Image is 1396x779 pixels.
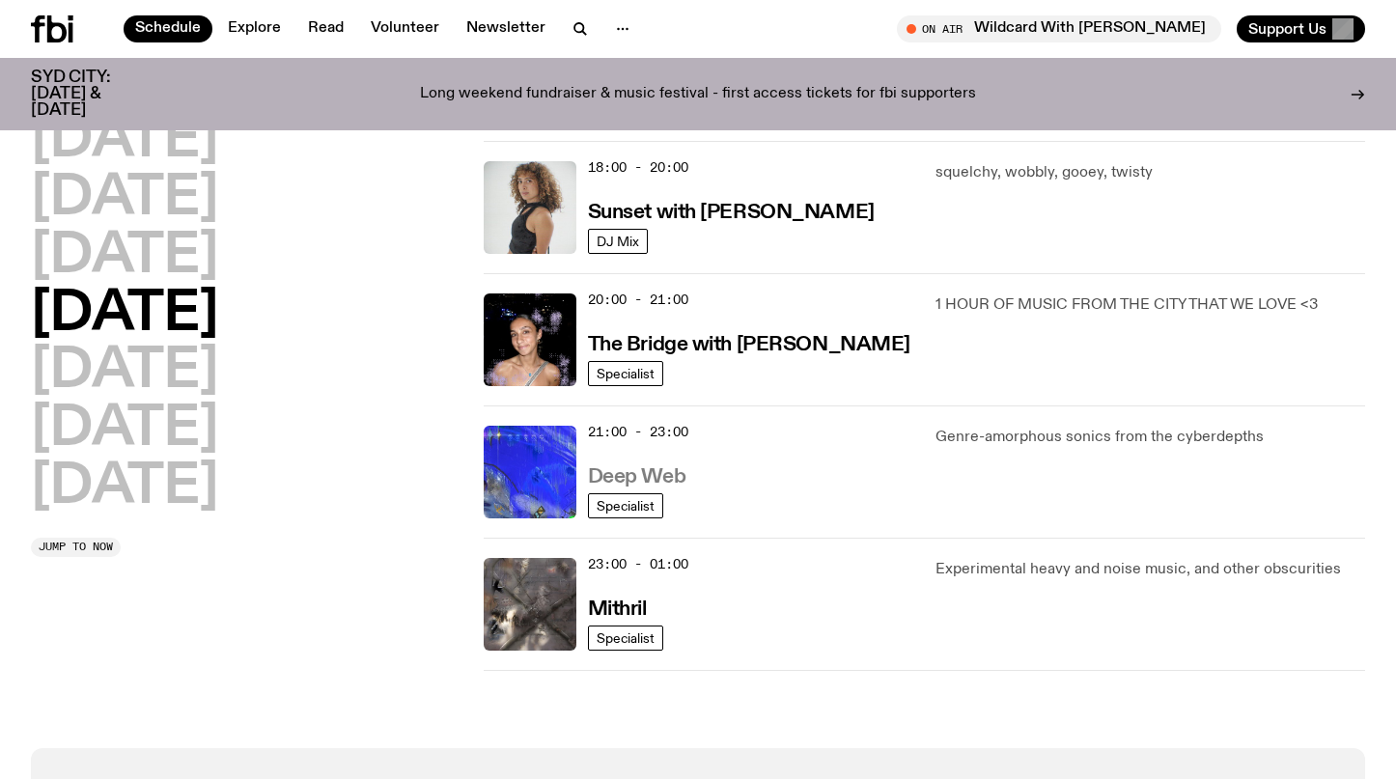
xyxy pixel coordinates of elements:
span: 23:00 - 01:00 [588,555,688,573]
p: Long weekend fundraiser & music festival - first access tickets for fbi supporters [420,86,976,103]
a: Sunset with [PERSON_NAME] [588,199,875,223]
a: Specialist [588,626,663,651]
button: [DATE] [31,172,218,226]
img: An abstract artwork in mostly grey, with a textural cross in the centre. There are metallic and d... [484,558,576,651]
a: DJ Mix [588,229,648,254]
a: Mithril [588,596,647,620]
span: Support Us [1248,20,1326,38]
span: 18:00 - 20:00 [588,158,688,177]
button: [DATE] [31,288,218,342]
p: Experimental heavy and noise music, and other obscurities [935,558,1365,581]
span: Specialist [597,366,655,380]
a: Volunteer [359,15,451,42]
img: An abstract artwork, in bright blue with amorphous shapes, illustrated shimmers and small drawn c... [484,426,576,518]
button: [DATE] [31,345,218,399]
a: Specialist [588,361,663,386]
img: Tangela looks past her left shoulder into the camera with an inquisitive look. She is wearing a s... [484,161,576,254]
button: [DATE] [31,114,218,168]
a: Read [296,15,355,42]
button: Jump to now [31,538,121,557]
span: DJ Mix [597,234,639,248]
span: Jump to now [39,542,113,552]
a: Deep Web [588,463,685,487]
a: Specialist [588,493,663,518]
button: [DATE] [31,403,218,457]
a: Explore [216,15,293,42]
h3: The Bridge with [PERSON_NAME] [588,335,910,355]
button: [DATE] [31,230,218,284]
span: Specialist [597,630,655,645]
h3: Mithril [588,599,647,620]
span: 20:00 - 21:00 [588,291,688,309]
button: [DATE] [31,460,218,515]
h3: SYD CITY: [DATE] & [DATE] [31,70,154,119]
p: Genre-amorphous sonics from the cyberdepths [935,426,1365,449]
a: The Bridge with [PERSON_NAME] [588,331,910,355]
span: Specialist [597,498,655,513]
button: Support Us [1237,15,1365,42]
h3: Sunset with [PERSON_NAME] [588,203,875,223]
h3: Deep Web [588,467,685,487]
a: Newsletter [455,15,557,42]
a: Schedule [124,15,212,42]
p: 1 HOUR OF MUSIC FROM THE CITY THAT WE LOVE <3 [935,293,1365,317]
span: 21:00 - 23:00 [588,423,688,441]
p: squelchy, wobbly, gooey, twisty [935,161,1365,184]
button: On AirWildcard With [PERSON_NAME] [897,15,1221,42]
